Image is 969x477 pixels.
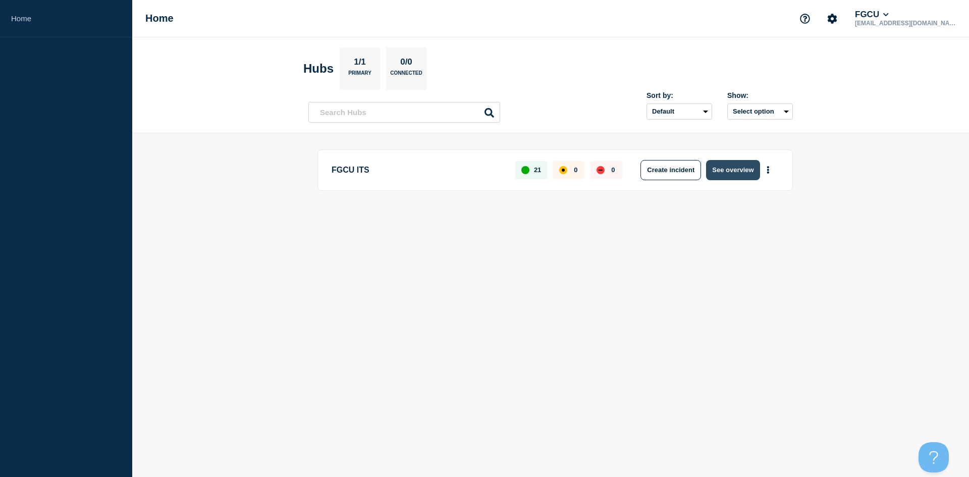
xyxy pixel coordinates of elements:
button: More actions [762,161,775,179]
button: See overview [706,160,760,180]
button: Create incident [640,160,701,180]
button: Account settings [822,8,843,29]
div: Show: [727,91,793,99]
select: Sort by [647,103,712,120]
p: 0 [574,166,577,174]
p: 1/1 [350,57,370,70]
p: [EMAIL_ADDRESS][DOMAIN_NAME] [853,20,958,27]
input: Search Hubs [308,102,500,123]
p: 0/0 [397,57,416,70]
div: up [521,166,529,174]
iframe: Help Scout Beacon - Open [919,442,949,472]
div: affected [559,166,567,174]
h2: Hubs [303,62,334,76]
p: 0 [611,166,615,174]
p: 21 [534,166,541,174]
button: Support [794,8,816,29]
h1: Home [145,13,174,24]
p: Primary [348,70,371,81]
p: Connected [390,70,422,81]
p: FGCU ITS [332,160,504,180]
div: Sort by: [647,91,712,99]
div: down [597,166,605,174]
button: Select option [727,103,793,120]
button: FGCU [853,10,891,20]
